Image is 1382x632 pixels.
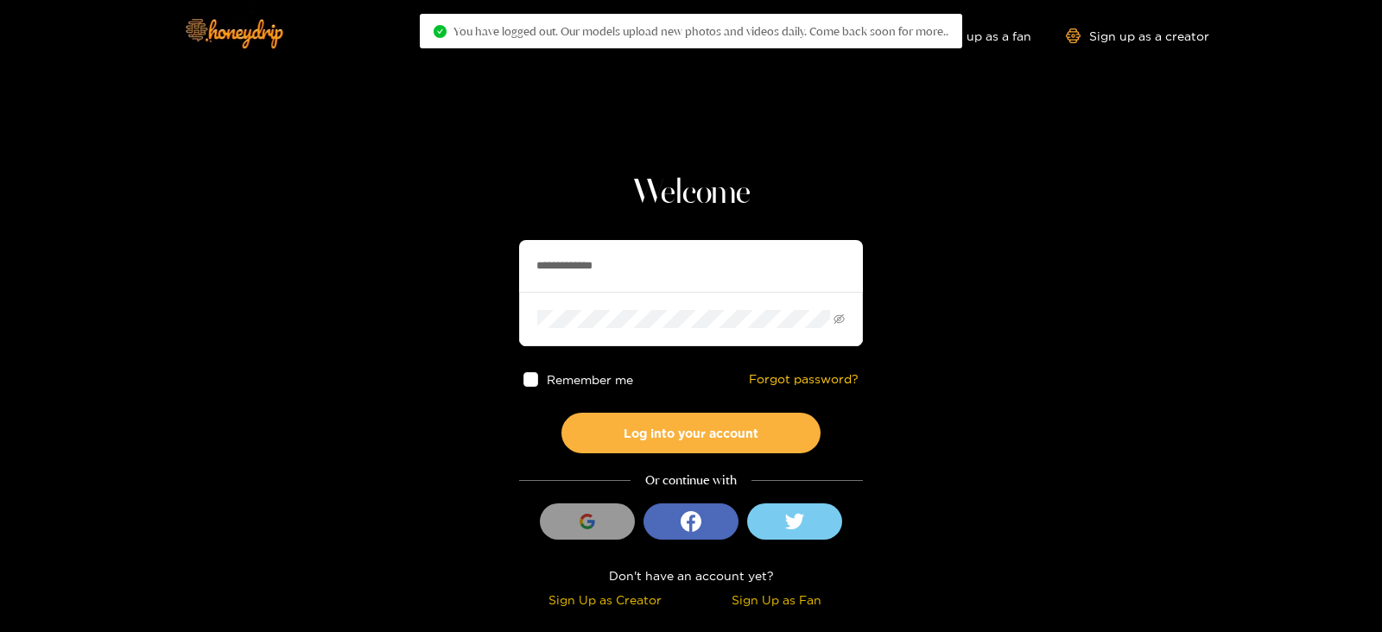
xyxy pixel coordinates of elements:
span: You have logged out. Our models upload new photos and videos daily. Come back soon for more.. [453,24,948,38]
h1: Welcome [519,173,863,214]
span: eye-invisible [834,313,845,325]
button: Log into your account [561,413,821,453]
a: Sign up as a fan [913,28,1031,43]
span: Remember me [547,373,633,386]
div: Sign Up as Fan [695,590,859,610]
a: Forgot password? [749,372,859,387]
span: check-circle [434,25,447,38]
div: Don't have an account yet? [519,566,863,585]
a: Sign up as a creator [1066,28,1209,43]
div: Or continue with [519,471,863,490]
div: Sign Up as Creator [523,590,687,610]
